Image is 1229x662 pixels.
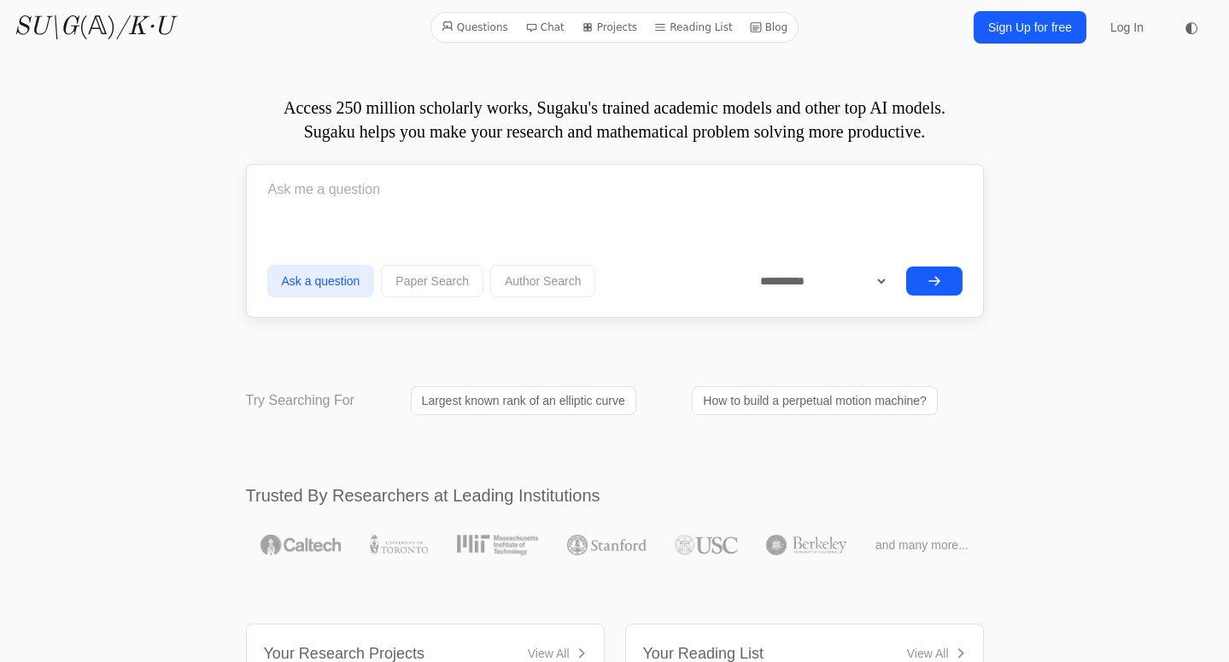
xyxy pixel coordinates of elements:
[567,535,647,555] img: Stanford
[647,16,740,38] a: Reading List
[743,16,795,38] a: Blog
[766,535,846,555] img: UC Berkeley
[246,390,354,411] p: Try Searching For
[14,12,173,43] a: SU\G(𝔸)/K·U
[435,16,515,38] a: Questions
[875,536,969,554] span: and many more...
[116,15,173,40] i: /K·U
[1185,20,1198,35] span: ◐
[575,16,644,38] a: Projects
[518,16,571,38] a: Chat
[246,96,984,144] p: Access 250 million scholarly works, Sugaku's trained academic models and other top AI models. Sug...
[1174,10,1209,44] button: ◐
[381,265,483,297] button: Paper Search
[411,386,636,415] a: Largest known rank of an elliptic curve
[14,15,79,40] i: SU\G
[907,645,966,662] a: View All
[528,645,587,662] a: View All
[490,265,596,297] button: Author Search
[692,386,938,415] a: How to build a perpetual motion machine?
[675,535,737,555] img: USC
[370,535,428,555] img: University of Toronto
[1100,12,1154,43] a: Log In
[267,265,375,297] button: Ask a question
[528,645,570,662] div: View All
[260,535,341,555] img: Caltech
[267,168,963,211] input: Ask me a question
[246,483,984,507] h2: Trusted By Researchers at Leading Institutions
[907,645,949,662] div: View All
[457,535,538,555] img: MIT
[974,11,1086,44] a: Sign Up for free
